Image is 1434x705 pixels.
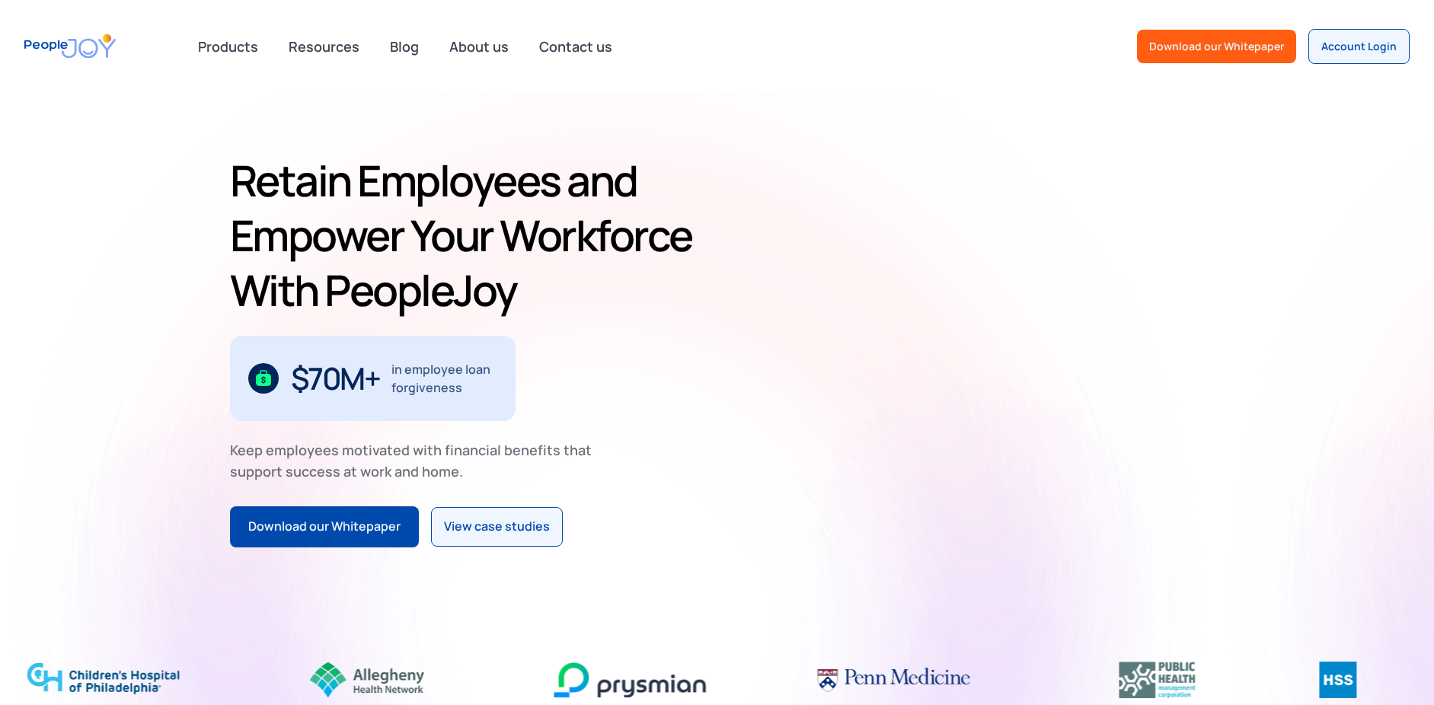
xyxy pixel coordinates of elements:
[230,153,711,317] h1: Retain Employees and Empower Your Workforce With PeopleJoy
[381,30,428,63] a: Blog
[431,507,563,547] a: View case studies
[230,439,605,482] div: Keep employees motivated with financial benefits that support success at work and home.
[248,517,401,537] div: Download our Whitepaper
[279,30,369,63] a: Resources
[230,506,419,547] a: Download our Whitepaper
[444,517,550,537] div: View case studies
[440,30,518,63] a: About us
[230,336,516,421] div: 1 / 3
[530,30,621,63] a: Contact us
[1321,39,1397,54] div: Account Login
[1137,30,1296,63] a: Download our Whitepaper
[291,366,380,391] div: $70M+
[391,360,497,397] div: in employee loan forgiveness
[189,31,267,62] div: Products
[24,24,116,68] a: home
[1149,39,1284,54] div: Download our Whitepaper
[1308,29,1410,64] a: Account Login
